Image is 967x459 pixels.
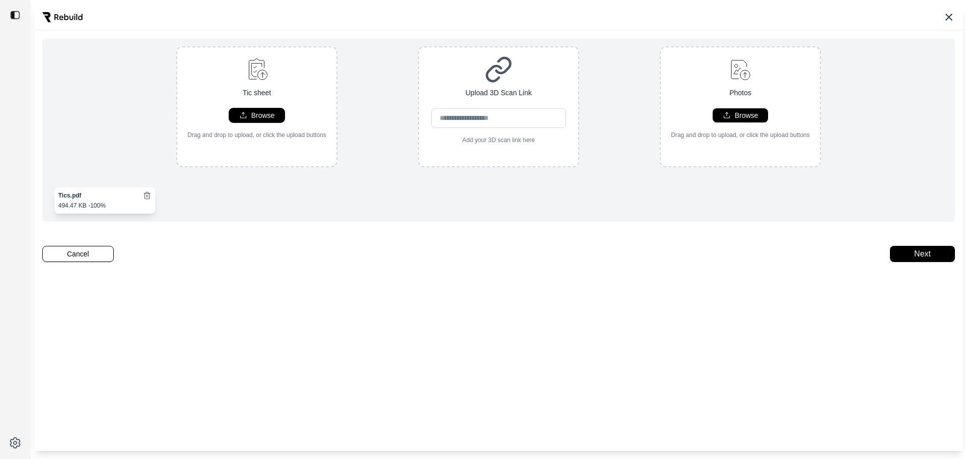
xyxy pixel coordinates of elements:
p: Browse [735,110,758,120]
p: Drag and drop to upload, or click the upload buttons [671,131,810,139]
p: Add your 3D scan link here [462,136,535,144]
p: Browse [251,110,275,120]
p: Tics.pdf [58,191,106,200]
img: upload-image.svg [726,55,755,84]
button: Next [890,246,955,262]
img: upload-file.svg [243,55,271,84]
p: Photos [729,88,751,98]
button: Browse [229,108,284,122]
button: Browse [713,108,768,122]
p: Tic sheet [243,88,271,98]
button: Cancel [42,246,114,262]
img: toggle sidebar [10,10,20,20]
p: Upload 3D Scan Link [465,88,532,98]
img: Rebuild [42,12,83,22]
p: Drag and drop to upload, or click the upload buttons [187,131,326,139]
p: 494.47 KB - 100% [58,202,106,210]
